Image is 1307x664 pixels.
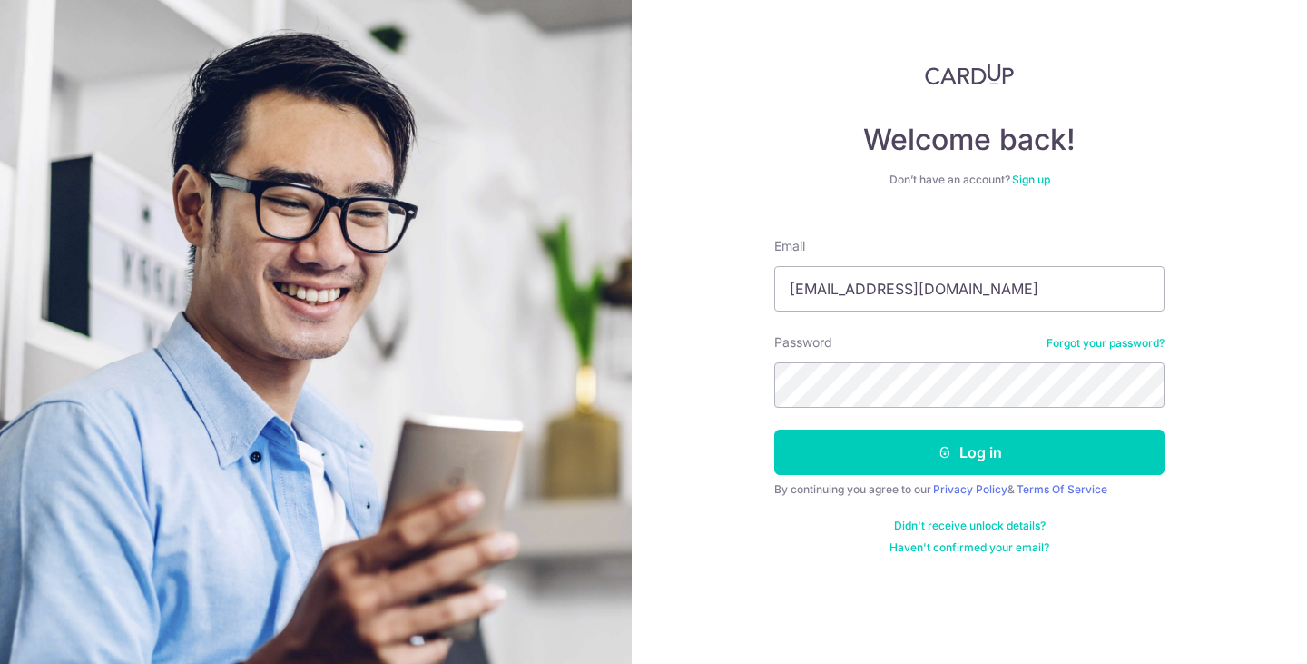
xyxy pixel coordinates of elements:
img: CardUp Logo [925,64,1014,85]
a: Haven't confirmed your email? [889,540,1049,555]
button: Log in [774,430,1165,475]
label: Password [774,333,832,352]
div: By continuing you agree to our & [774,482,1165,497]
a: Privacy Policy [933,482,1007,496]
a: Didn't receive unlock details? [894,519,1046,533]
a: Terms Of Service [1017,482,1107,496]
a: Forgot your password? [1047,336,1165,351]
div: Don’t have an account? [774,173,1165,187]
input: Enter your Email [774,266,1165,312]
a: Sign up [1012,173,1050,186]
h4: Welcome back! [774,122,1165,158]
label: Email [774,237,805,255]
